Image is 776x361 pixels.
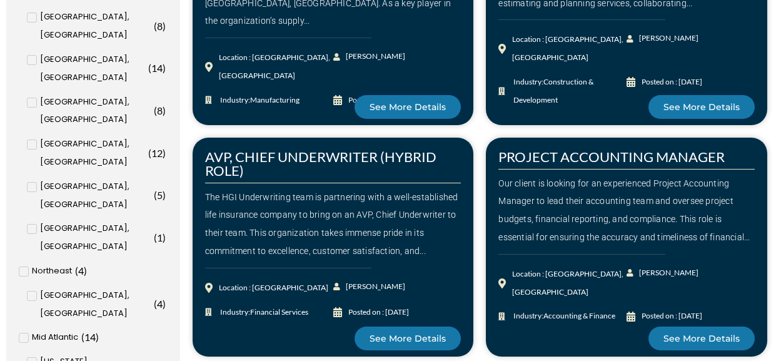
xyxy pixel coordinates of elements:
[627,264,690,282] a: [PERSON_NAME]
[355,327,461,350] a: See More Details
[84,331,96,343] span: 14
[217,303,308,322] span: Industry:
[163,189,166,201] span: )
[163,298,166,310] span: )
[205,303,333,322] a: Industry:Financial Services
[355,95,461,119] a: See More Details
[370,103,446,111] span: See More Details
[40,220,151,256] span: [GEOGRAPHIC_DATA], [GEOGRAPHIC_DATA]
[78,265,84,277] span: 4
[148,62,151,74] span: (
[154,298,157,310] span: (
[151,147,163,159] span: 12
[333,278,397,296] a: [PERSON_NAME]
[205,188,461,260] div: The HGI Underwriting team is partnering with a well-established life insurance company to bring o...
[32,262,72,280] span: Northeast
[154,231,157,243] span: (
[663,334,740,343] span: See More Details
[154,20,157,32] span: (
[627,29,690,48] a: [PERSON_NAME]
[348,303,409,322] div: Posted on : [DATE]
[75,265,78,277] span: (
[343,48,405,66] span: [PERSON_NAME]
[163,104,166,116] span: )
[498,307,627,325] a: Industry:Accounting & Finance
[154,189,157,201] span: (
[81,331,84,343] span: (
[154,104,157,116] span: (
[96,331,99,343] span: )
[148,147,151,159] span: (
[642,73,702,91] div: Posted on : [DATE]
[157,189,163,201] span: 5
[513,77,593,104] span: Construction & Development
[498,73,627,109] a: Industry:Construction & Development
[40,178,151,214] span: [GEOGRAPHIC_DATA], [GEOGRAPHIC_DATA]
[157,104,163,116] span: 8
[512,31,627,67] div: Location : [GEOGRAPHIC_DATA], [GEOGRAPHIC_DATA]
[636,264,698,282] span: [PERSON_NAME]
[205,148,436,179] a: AVP, CHIEF UNDERWRITER (HYBRID ROLE)
[40,8,151,44] span: [GEOGRAPHIC_DATA], [GEOGRAPHIC_DATA]
[163,20,166,32] span: )
[250,307,308,317] span: Financial Services
[163,231,166,243] span: )
[663,103,740,111] span: See More Details
[543,311,615,320] span: Accounting & Finance
[157,20,163,32] span: 8
[219,49,333,85] div: Location : [GEOGRAPHIC_DATA], [GEOGRAPHIC_DATA]
[636,29,698,48] span: [PERSON_NAME]
[163,62,166,74] span: )
[157,231,163,243] span: 1
[370,334,446,343] span: See More Details
[648,327,755,350] a: See More Details
[498,148,725,165] a: PROJECT ACCOUNTING MANAGER
[40,93,151,130] span: [GEOGRAPHIC_DATA], [GEOGRAPHIC_DATA]
[157,298,163,310] span: 4
[151,62,163,74] span: 14
[163,147,166,159] span: )
[32,328,78,347] span: Mid Atlantic
[648,95,755,119] a: See More Details
[84,265,87,277] span: )
[40,51,146,87] span: [GEOGRAPHIC_DATA], [GEOGRAPHIC_DATA]
[40,287,151,323] span: [GEOGRAPHIC_DATA], [GEOGRAPHIC_DATA]
[510,307,615,325] span: Industry:
[333,48,397,66] a: [PERSON_NAME]
[512,265,627,302] div: Location : [GEOGRAPHIC_DATA], [GEOGRAPHIC_DATA]
[510,73,627,109] span: Industry:
[642,307,702,325] div: Posted on : [DATE]
[498,175,755,247] div: Our client is looking for an experienced Project Accounting Manager to lead their accounting team...
[40,135,146,171] span: [GEOGRAPHIC_DATA], [GEOGRAPHIC_DATA]
[343,278,405,296] span: [PERSON_NAME]
[219,279,328,297] div: Location : [GEOGRAPHIC_DATA]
